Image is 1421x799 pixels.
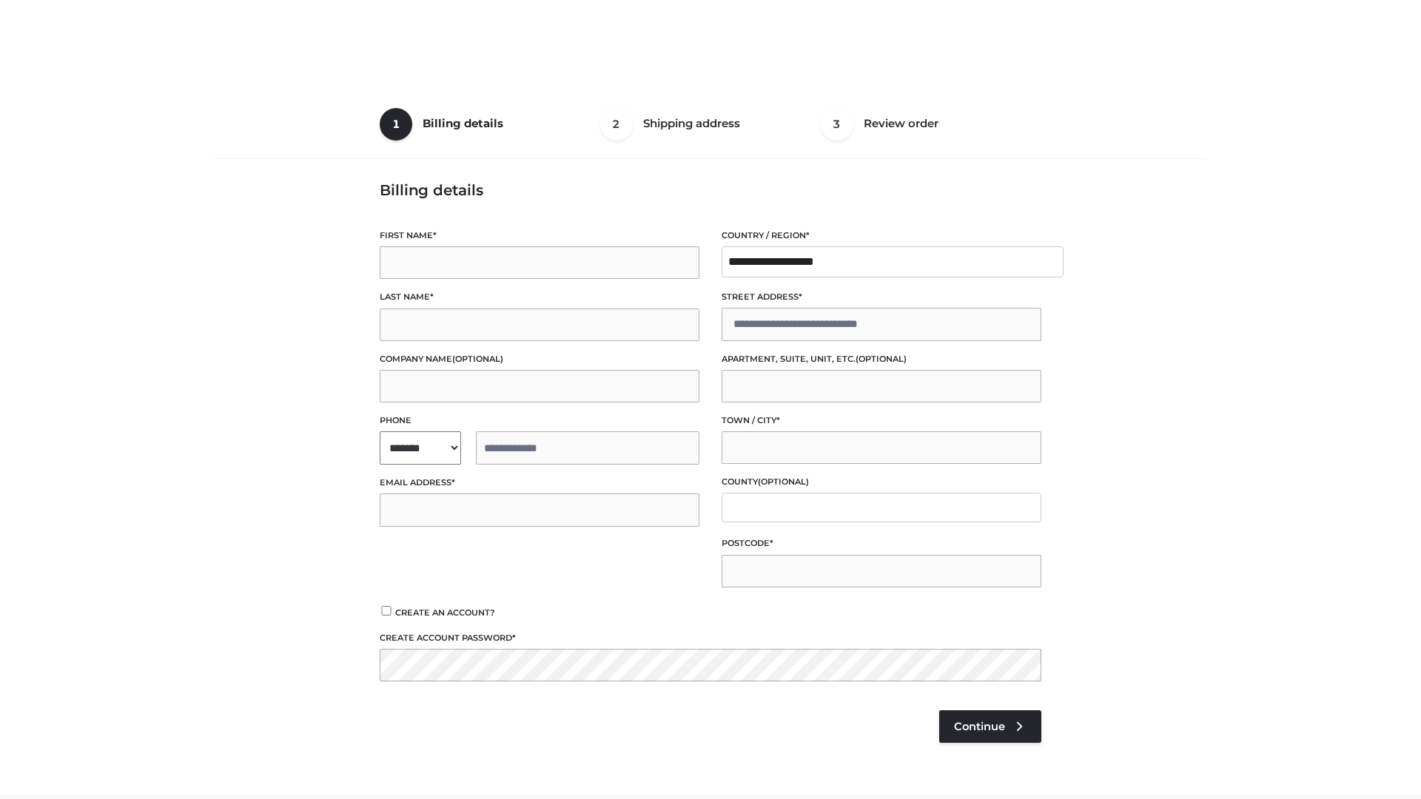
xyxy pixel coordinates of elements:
span: (optional) [758,476,809,487]
label: Phone [380,414,699,428]
label: Create account password [380,631,1041,645]
label: Email address [380,476,699,490]
span: (optional) [856,354,907,364]
label: Apartment, suite, unit, etc. [722,352,1041,366]
span: 1 [380,108,412,141]
label: Street address [722,290,1041,304]
label: Country / Region [722,229,1041,243]
span: 2 [600,108,633,141]
span: Billing details [423,116,503,130]
label: County [722,475,1041,489]
label: Town / City [722,414,1041,428]
span: Continue [954,720,1005,733]
h3: Billing details [380,181,1041,199]
label: Postcode [722,536,1041,550]
label: First name [380,229,699,243]
label: Company name [380,352,699,366]
span: Shipping address [643,116,740,130]
span: Create an account? [395,607,495,618]
span: (optional) [452,354,503,364]
a: Continue [939,710,1041,743]
input: Create an account? [380,606,393,616]
span: 3 [821,108,853,141]
label: Last name [380,290,699,304]
span: Review order [864,116,938,130]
